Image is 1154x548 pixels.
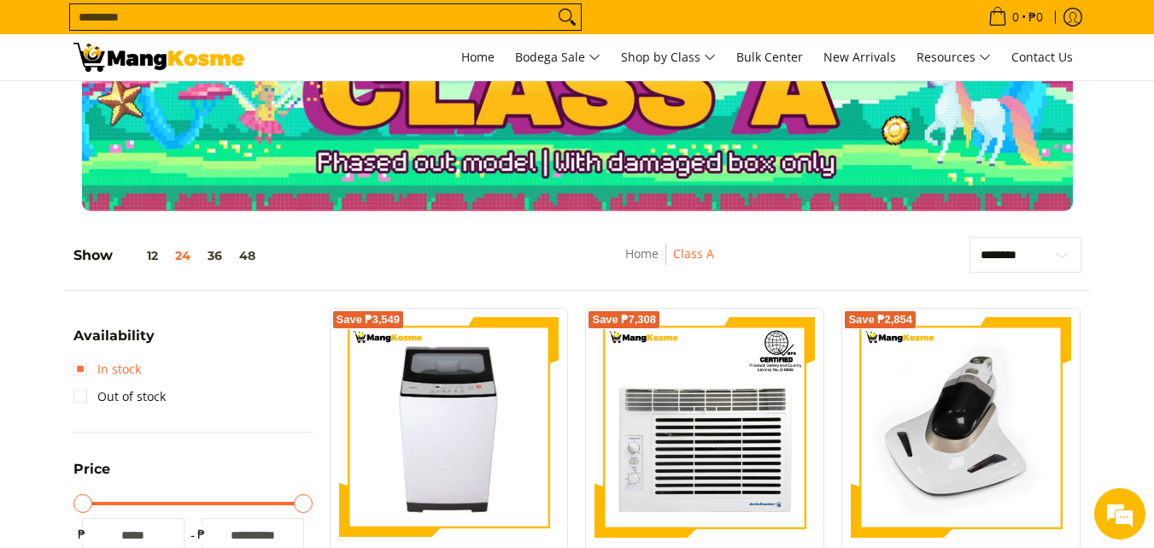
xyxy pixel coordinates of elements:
h5: Show [73,247,264,264]
span: Save ₱3,549 [337,315,401,325]
a: Bodega Sale [507,34,609,80]
button: 12 [113,249,167,262]
img: Class A | Mang Kosme [73,43,244,72]
span: ₱0 [1026,11,1046,23]
a: Resources [908,34,999,80]
button: Search [554,4,581,30]
span: ₱ [73,526,91,543]
a: Shop by Class [612,34,724,80]
span: Save ₱2,854 [848,315,912,325]
a: Home [625,245,659,262]
img: Kelvinator 1 HP Deluxe Eco Window-Type, Non-Inverter Air Conditioner (Class A) [595,317,815,538]
span: Price [73,463,110,476]
a: Bulk Center [728,34,811,80]
span: • [983,8,1048,27]
span: Save ₱7,308 [592,315,656,325]
nav: Main Menu [261,34,1081,80]
button: 36 [199,249,231,262]
span: Contact Us [1011,49,1073,65]
summary: Open [73,329,155,356]
span: Shop by Class [621,47,716,68]
img: condura-7.5kg-topload-non-inverter-washing-machine-class-c-full-view-mang-kosme [346,317,553,538]
a: Home [453,34,503,80]
a: In stock [73,356,141,383]
img: Condura UV Bed Vacuum Cleaner (Class A) [851,317,1071,538]
span: Bodega Sale [515,47,600,68]
span: Home [461,49,495,65]
summary: Open [73,463,110,489]
span: ₱ [193,526,210,543]
a: New Arrivals [815,34,905,80]
a: Contact Us [1003,34,1081,80]
span: Resources [917,47,991,68]
button: 48 [231,249,264,262]
span: New Arrivals [823,49,896,65]
nav: Breadcrumbs [524,244,816,282]
span: Availability [73,329,155,343]
span: Bulk Center [736,49,803,65]
a: Out of stock [73,383,166,410]
button: 24 [167,249,199,262]
a: Class A [673,245,714,262]
span: 0 [1010,11,1022,23]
